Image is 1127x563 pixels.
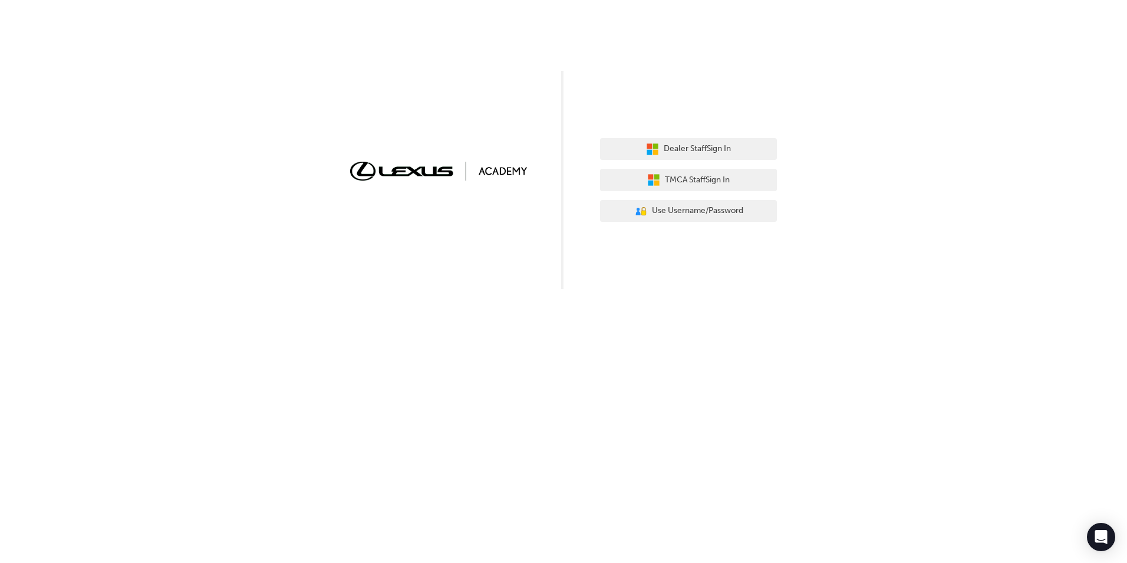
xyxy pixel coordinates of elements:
img: Trak [350,162,527,180]
button: Use Username/Password [600,200,777,222]
button: TMCA StaffSign In [600,169,777,191]
span: TMCA Staff Sign In [665,174,730,187]
span: Dealer Staff Sign In [664,142,731,156]
div: Open Intercom Messenger [1087,523,1115,551]
button: Dealer StaffSign In [600,138,777,161]
span: Use Username/Password [652,204,743,218]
